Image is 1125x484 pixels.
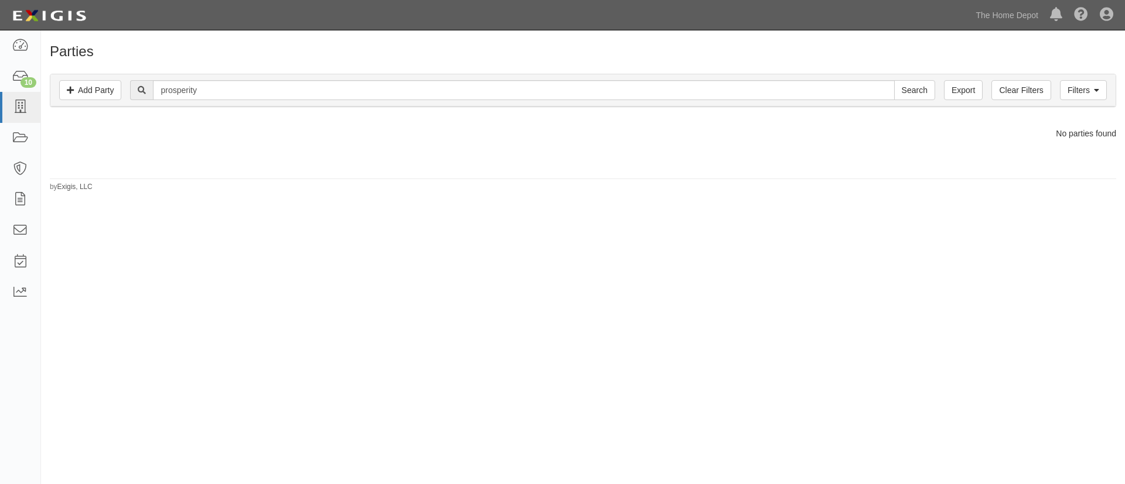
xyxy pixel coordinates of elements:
[9,5,90,26] img: logo-5460c22ac91f19d4615b14bd174203de0afe785f0fc80cf4dbbc73dc1793850b.png
[944,80,983,100] a: Export
[21,77,36,88] div: 10
[50,182,93,192] small: by
[991,80,1051,100] a: Clear Filters
[41,128,1125,139] div: No parties found
[57,183,93,191] a: Exigis, LLC
[1074,8,1088,22] i: Help Center - Complianz
[970,4,1044,27] a: The Home Depot
[50,44,1116,59] h1: Parties
[894,80,935,100] input: Search
[1060,80,1107,100] a: Filters
[153,80,894,100] input: Search
[59,80,121,100] a: Add Party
